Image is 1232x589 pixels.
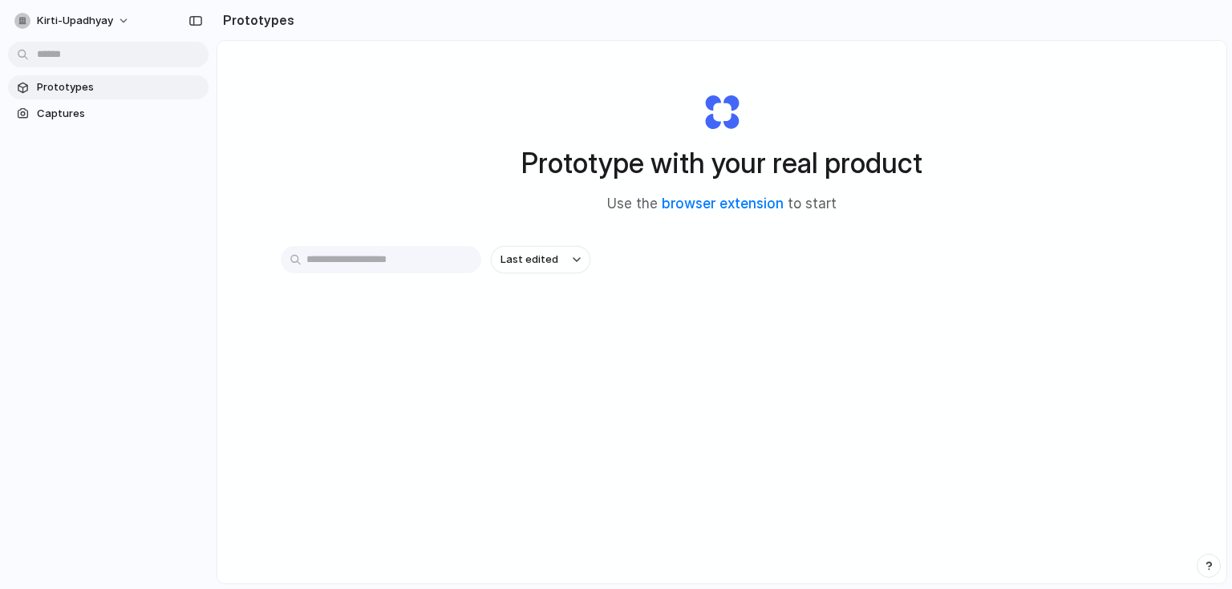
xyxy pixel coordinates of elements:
[37,13,113,29] span: kirti-upadhyay
[8,102,209,126] a: Captures
[8,75,209,99] a: Prototypes
[217,10,294,30] h2: Prototypes
[8,8,138,34] button: kirti-upadhyay
[607,194,837,215] span: Use the to start
[662,196,784,212] a: browser extension
[491,246,590,273] button: Last edited
[500,252,558,268] span: Last edited
[521,142,922,184] h1: Prototype with your real product
[37,79,202,95] span: Prototypes
[37,106,202,122] span: Captures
